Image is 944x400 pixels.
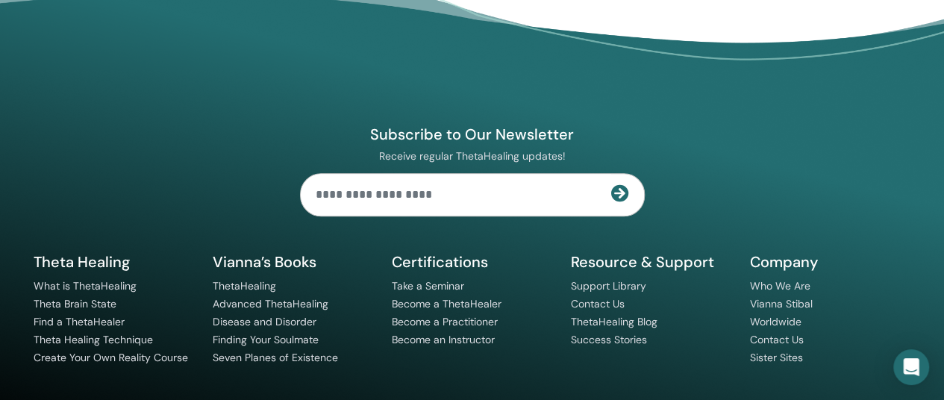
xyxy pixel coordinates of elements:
[392,333,495,346] a: Become an Instructor
[300,149,645,163] p: Receive regular ThetaHealing updates!
[750,315,801,328] a: Worldwide
[213,351,338,364] a: Seven Planes of Existence
[34,315,125,328] a: Find a ThetaHealer
[750,279,810,293] a: Who We Are
[392,315,498,328] a: Become a Practitioner
[750,351,803,364] a: Sister Sites
[893,349,929,385] div: Open Intercom Messenger
[34,351,188,364] a: Create Your Own Reality Course
[213,333,319,346] a: Finding Your Soulmate
[571,297,625,310] a: Contact Us
[392,297,501,310] a: Become a ThetaHealer
[571,279,646,293] a: Support Library
[213,252,374,272] h5: Vianna’s Books
[392,279,464,293] a: Take a Seminar
[34,252,195,272] h5: Theta Healing
[34,279,137,293] a: What is ThetaHealing
[213,279,276,293] a: ThetaHealing
[750,333,804,346] a: Contact Us
[392,252,553,272] h5: Certifications
[750,297,813,310] a: Vianna Stibal
[213,297,328,310] a: Advanced ThetaHealing
[571,333,647,346] a: Success Stories
[213,315,316,328] a: Disease and Disorder
[750,252,911,272] h5: Company
[571,315,657,328] a: ThetaHealing Blog
[34,333,153,346] a: Theta Healing Technique
[34,297,116,310] a: Theta Brain State
[300,125,645,144] h4: Subscribe to Our Newsletter
[571,252,732,272] h5: Resource & Support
